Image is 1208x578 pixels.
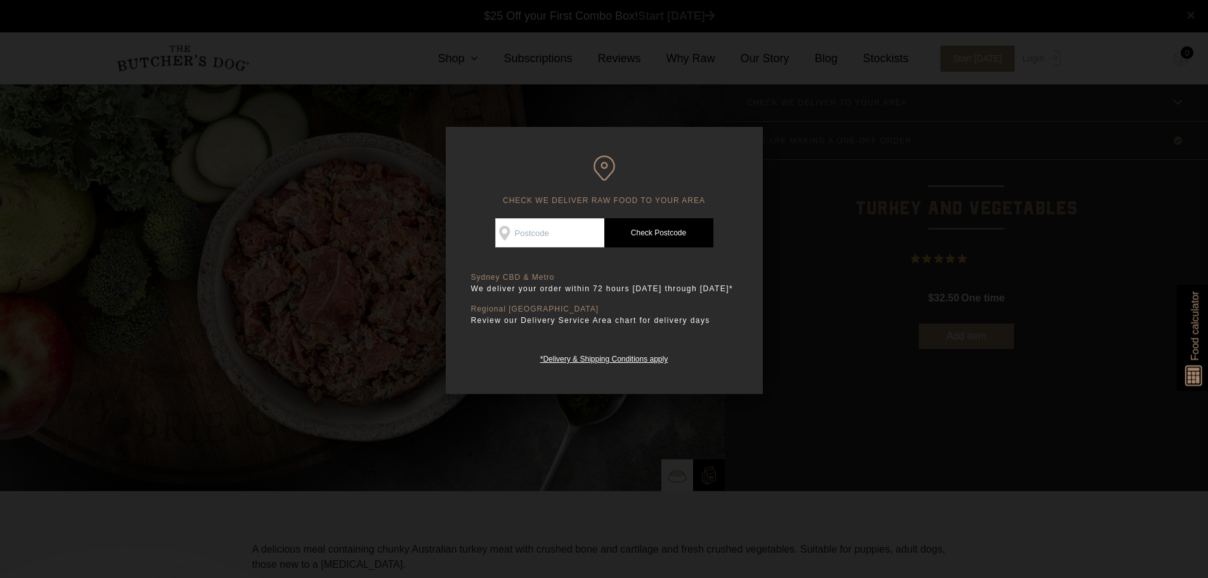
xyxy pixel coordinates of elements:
[540,351,668,364] a: *Delivery & Shipping Conditions apply
[471,155,737,206] h6: CHECK WE DELIVER RAW FOOD TO YOUR AREA
[471,273,737,282] p: Sydney CBD & Metro
[495,218,604,247] input: Postcode
[604,218,713,247] a: Check Postcode
[1187,291,1202,360] span: Food calculator
[471,314,737,327] p: Review our Delivery Service Area chart for delivery days
[471,305,737,314] p: Regional [GEOGRAPHIC_DATA]
[471,282,737,295] p: We deliver your order within 72 hours [DATE] through [DATE]*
